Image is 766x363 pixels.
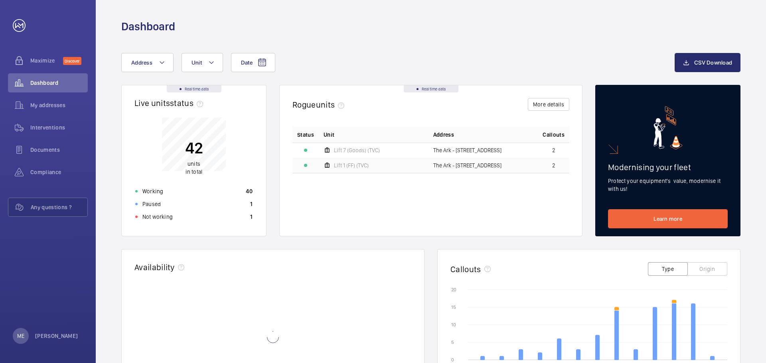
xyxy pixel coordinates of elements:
[433,163,501,168] span: The Ark - [STREET_ADDRESS]
[231,53,275,72] button: Date
[292,100,347,110] h2: Rogue
[142,187,163,195] p: Working
[451,339,454,345] text: 5
[675,53,740,72] button: CSV Download
[170,98,206,108] span: status
[35,332,78,340] p: [PERSON_NAME]
[142,213,173,221] p: Not working
[182,53,223,72] button: Unit
[450,264,481,274] h2: Callouts
[694,59,732,66] span: CSV Download
[528,98,569,111] button: More details
[433,147,501,153] span: The Ark - [STREET_ADDRESS]
[316,100,348,110] span: units
[30,79,88,87] span: Dashboard
[30,101,88,109] span: My addresses
[608,162,728,172] h2: Modernising your fleet
[131,59,152,66] span: Address
[188,161,200,167] span: units
[63,57,81,65] span: Discover
[250,200,253,208] p: 1
[297,131,314,139] p: Status
[134,98,206,108] h2: Live units
[17,332,24,340] p: ME
[552,147,555,153] span: 2
[31,203,87,211] span: Any questions ?
[191,59,202,66] span: Unit
[250,213,253,221] p: 1
[167,85,221,92] div: Real time data
[648,262,688,276] button: Type
[30,168,88,176] span: Compliance
[30,146,88,154] span: Documents
[404,85,458,92] div: Real time data
[334,147,380,153] span: Lift 7 (Goods) (TVC)
[433,131,454,139] span: Address
[334,163,369,168] span: Lift 1 (FF) (TVC)
[324,131,334,139] span: Unit
[241,59,253,66] span: Date
[121,19,175,34] h1: Dashboard
[30,124,88,131] span: Interventions
[687,262,727,276] button: Origin
[451,304,456,310] text: 15
[142,200,161,208] p: Paused
[451,322,456,328] text: 10
[451,357,454,363] text: 0
[185,138,203,158] p: 42
[246,187,253,195] p: 40
[451,287,456,292] text: 20
[608,209,728,228] a: Learn more
[608,177,728,193] p: Protect your equipment's value, modernise it with us!
[543,131,565,139] span: Callouts
[552,163,555,168] span: 2
[121,53,174,72] button: Address
[30,57,63,65] span: Maximize
[134,262,175,272] h2: Availability
[653,106,683,149] img: marketing-card.svg
[185,160,203,176] p: in total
